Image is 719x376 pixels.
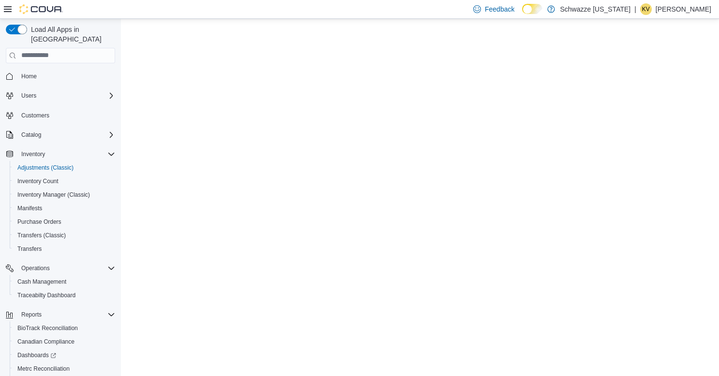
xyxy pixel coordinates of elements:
span: Transfers (Classic) [17,231,66,239]
span: Catalog [17,129,115,141]
input: Dark Mode [522,4,542,14]
span: Load All Apps in [GEOGRAPHIC_DATA] [27,25,115,44]
button: Adjustments (Classic) [10,161,119,174]
span: Transfers [14,243,115,255]
button: Reports [17,309,45,320]
span: BioTrack Reconciliation [17,324,78,332]
span: Dashboards [14,349,115,361]
button: Purchase Orders [10,215,119,229]
a: Inventory Manager (Classic) [14,189,94,201]
span: Inventory Manager (Classic) [17,191,90,199]
span: Canadian Compliance [14,336,115,347]
a: Canadian Compliance [14,336,78,347]
button: Customers [2,108,119,122]
span: BioTrack Reconciliation [14,322,115,334]
img: Cova [19,4,63,14]
span: Operations [21,264,50,272]
button: Canadian Compliance [10,335,119,348]
span: Transfers (Classic) [14,230,115,241]
button: Users [2,89,119,102]
a: Traceabilty Dashboard [14,289,79,301]
span: Inventory Count [17,177,59,185]
button: BioTrack Reconciliation [10,321,119,335]
a: Dashboards [10,348,119,362]
button: Catalog [17,129,45,141]
button: Operations [17,262,54,274]
a: Cash Management [14,276,70,288]
span: Inventory Count [14,175,115,187]
span: Home [21,72,37,80]
span: Users [21,92,36,100]
a: Inventory Count [14,175,62,187]
span: Transfers [17,245,42,253]
a: Purchase Orders [14,216,65,228]
span: Reports [21,311,42,318]
button: Operations [2,261,119,275]
span: Manifests [14,202,115,214]
span: Customers [17,109,115,121]
span: Adjustments (Classic) [17,164,74,172]
button: Manifests [10,202,119,215]
span: Inventory Manager (Classic) [14,189,115,201]
span: Catalog [21,131,41,139]
a: Transfers (Classic) [14,230,70,241]
button: Home [2,69,119,83]
p: [PERSON_NAME] [656,3,711,15]
a: Transfers [14,243,45,255]
button: Inventory Count [10,174,119,188]
span: Manifests [17,204,42,212]
span: Dashboards [17,351,56,359]
button: Metrc Reconciliation [10,362,119,376]
p: Schwazze [US_STATE] [560,3,630,15]
div: Kristine Valdez [640,3,652,15]
span: Traceabilty Dashboard [17,291,75,299]
span: Inventory [17,148,115,160]
a: Metrc Reconciliation [14,363,74,375]
span: Cash Management [14,276,115,288]
button: Cash Management [10,275,119,289]
button: Traceabilty Dashboard [10,289,119,302]
button: Transfers (Classic) [10,229,119,242]
span: Traceabilty Dashboard [14,289,115,301]
button: Reports [2,308,119,321]
span: Canadian Compliance [17,338,75,346]
span: Users [17,90,115,101]
span: KV [642,3,650,15]
span: Purchase Orders [14,216,115,228]
a: Adjustments (Classic) [14,162,77,174]
a: Dashboards [14,349,60,361]
button: Transfers [10,242,119,256]
button: Catalog [2,128,119,142]
p: | [634,3,636,15]
span: Cash Management [17,278,66,286]
span: Adjustments (Classic) [14,162,115,174]
span: Customers [21,112,49,119]
span: Home [17,70,115,82]
span: Reports [17,309,115,320]
span: Inventory [21,150,45,158]
a: Customers [17,110,53,121]
span: Purchase Orders [17,218,61,226]
a: BioTrack Reconciliation [14,322,82,334]
span: Feedback [485,4,514,14]
button: Inventory [2,147,119,161]
span: Operations [17,262,115,274]
button: Inventory [17,148,49,160]
a: Manifests [14,202,46,214]
button: Inventory Manager (Classic) [10,188,119,202]
span: Metrc Reconciliation [14,363,115,375]
span: Metrc Reconciliation [17,365,70,373]
a: Home [17,71,41,82]
button: Users [17,90,40,101]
